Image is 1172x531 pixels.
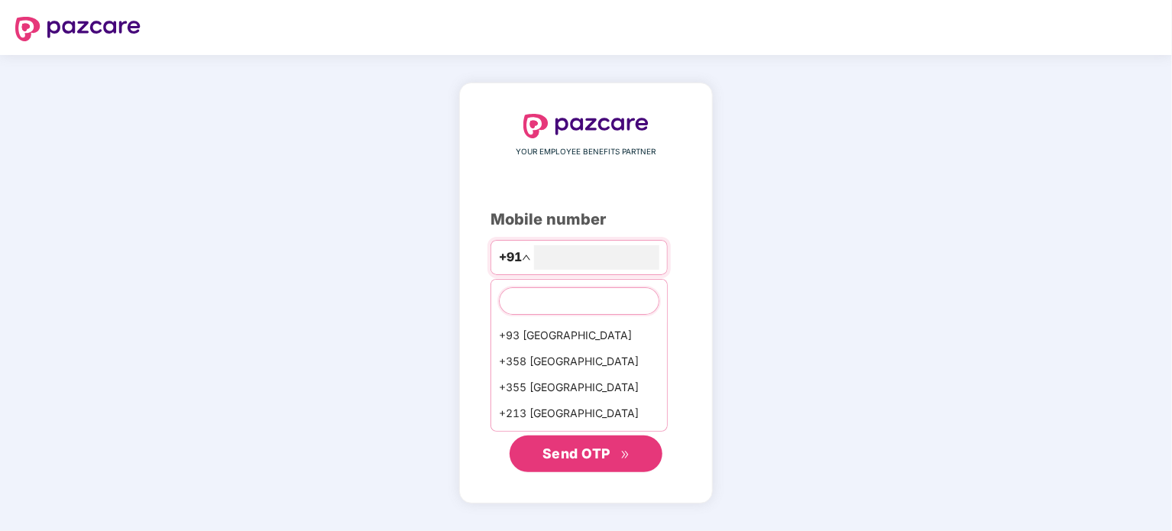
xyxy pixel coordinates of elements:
img: logo [523,114,649,138]
span: up [522,253,531,262]
div: +93 [GEOGRAPHIC_DATA] [491,322,667,348]
div: +1684 AmericanSamoa [491,426,667,452]
span: Send OTP [542,445,610,461]
div: Mobile number [490,208,682,232]
span: +91 [499,248,522,267]
div: +355 [GEOGRAPHIC_DATA] [491,374,667,400]
span: double-right [620,450,630,460]
span: YOUR EMPLOYEE BENEFITS PARTNER [516,146,656,158]
button: Send OTPdouble-right [510,435,662,472]
div: +358 [GEOGRAPHIC_DATA] [491,348,667,374]
img: logo [15,17,141,41]
div: +213 [GEOGRAPHIC_DATA] [491,400,667,426]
